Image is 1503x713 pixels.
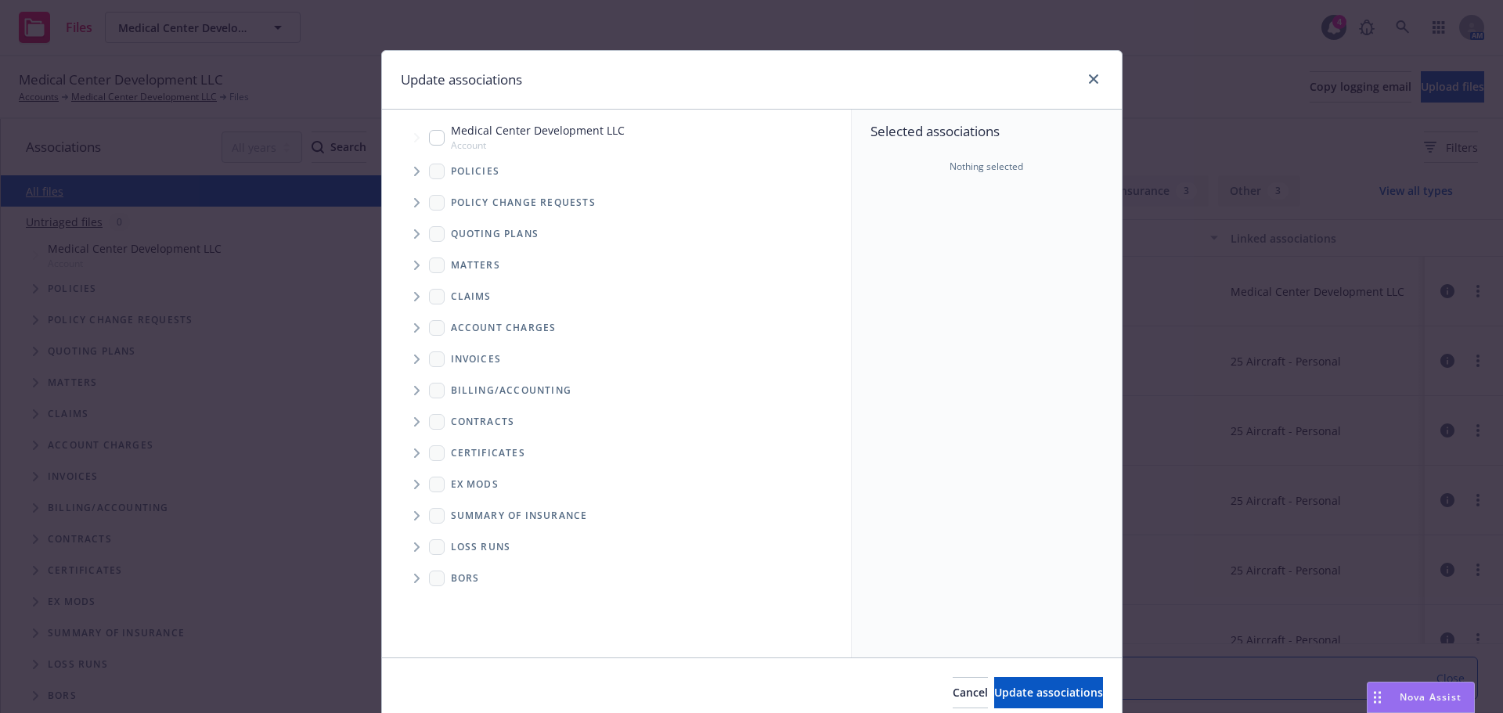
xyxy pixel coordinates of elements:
span: Contracts [451,417,515,427]
span: Update associations [994,685,1103,700]
span: Policies [451,167,500,176]
div: Tree Example [382,119,851,374]
span: Medical Center Development LLC [451,122,625,139]
button: Nova Assist [1367,682,1475,713]
button: Update associations [994,677,1103,708]
div: Drag to move [1368,682,1387,712]
span: Nova Assist [1400,690,1462,704]
button: Cancel [953,677,988,708]
span: Account [451,139,625,152]
span: Billing/Accounting [451,386,572,395]
div: Folder Tree Example [382,375,851,594]
a: close [1084,70,1103,88]
span: Summary of insurance [451,511,588,520]
span: Ex Mods [451,480,499,489]
span: BORs [451,574,480,583]
span: Claims [451,292,492,301]
span: Policy change requests [451,198,596,207]
span: Certificates [451,448,525,458]
span: Selected associations [870,122,1103,141]
span: Cancel [953,685,988,700]
span: Account charges [451,323,557,333]
span: Nothing selected [950,160,1023,174]
span: Matters [451,261,500,270]
span: Quoting plans [451,229,539,239]
h1: Update associations [401,70,522,90]
span: Loss Runs [451,542,511,552]
span: Invoices [451,355,502,364]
